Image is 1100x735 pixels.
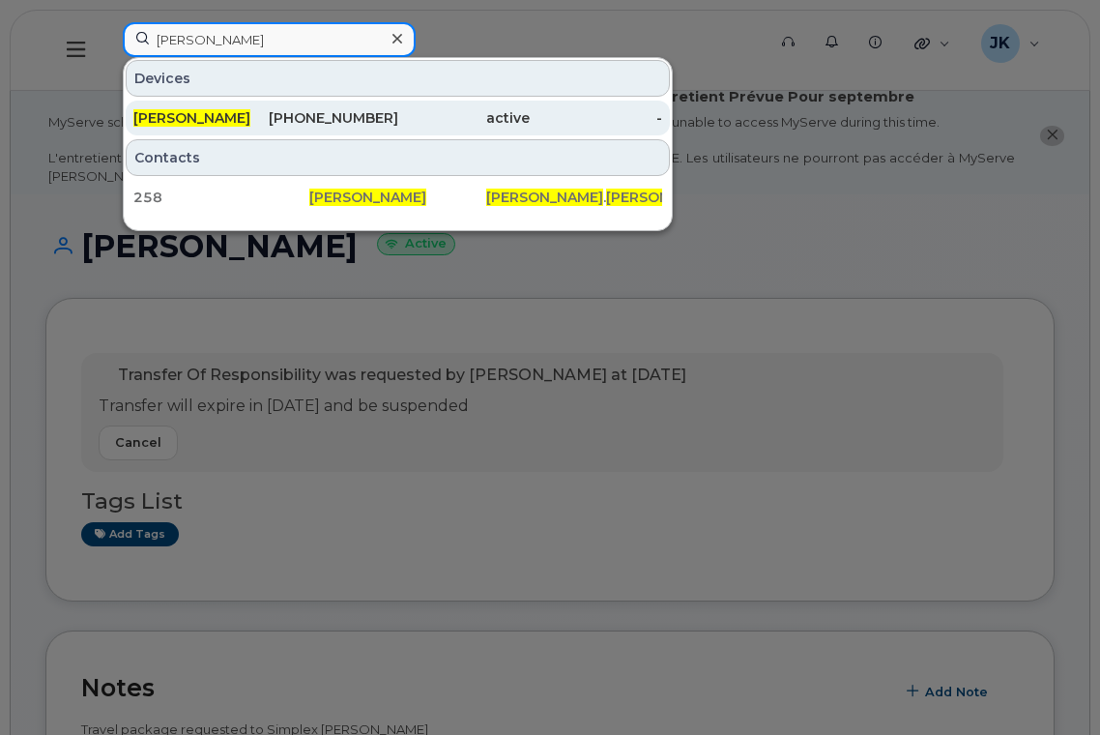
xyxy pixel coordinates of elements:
[398,108,531,128] div: active
[486,189,603,206] span: [PERSON_NAME]
[126,101,670,135] a: [PERSON_NAME][PHONE_NUMBER]active-
[133,188,309,207] div: 258
[126,139,670,176] div: Contacts
[530,108,662,128] div: -
[126,60,670,97] div: Devices
[266,108,398,128] div: [PHONE_NUMBER]
[133,109,250,127] span: [PERSON_NAME]
[309,189,426,206] span: [PERSON_NAME]
[486,188,662,207] div: . @[DOMAIN_NAME]
[126,180,670,215] a: 258[PERSON_NAME][PERSON_NAME].[PERSON_NAME]@[DOMAIN_NAME]
[606,189,723,206] span: [PERSON_NAME]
